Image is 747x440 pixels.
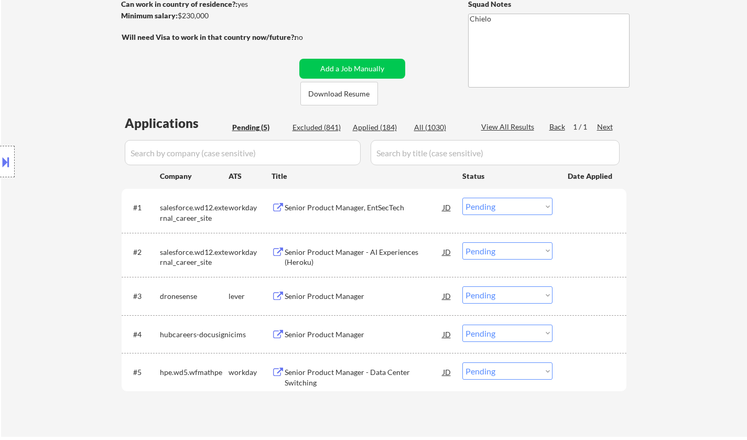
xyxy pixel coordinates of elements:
[442,325,452,344] div: JD
[229,291,272,302] div: lever
[568,171,614,181] div: Date Applied
[160,171,229,181] div: Company
[125,140,361,165] input: Search by company (case sensitive)
[160,202,229,223] div: salesforce.wd12.external_career_site
[229,202,272,213] div: workday
[462,166,553,185] div: Status
[285,202,443,213] div: Senior Product Manager, EntSecTech
[160,329,229,340] div: hubcareers-docusign
[549,122,566,132] div: Back
[442,242,452,261] div: JD
[160,247,229,267] div: salesforce.wd12.external_career_site
[597,122,614,132] div: Next
[121,11,178,20] strong: Minimum salary:
[229,171,272,181] div: ATS
[133,329,151,340] div: #4
[285,329,443,340] div: Senior Product Manager
[229,329,272,340] div: icims
[481,122,537,132] div: View All Results
[160,291,229,302] div: dronesense
[122,33,296,41] strong: Will need Visa to work in that country now/future?:
[353,122,405,133] div: Applied (184)
[133,291,151,302] div: #3
[232,122,285,133] div: Pending (5)
[295,32,324,42] div: no
[229,367,272,378] div: workday
[285,291,443,302] div: Senior Product Manager
[414,122,467,133] div: All (1030)
[272,171,452,181] div: Title
[133,367,151,378] div: #5
[573,122,597,132] div: 1 / 1
[442,286,452,305] div: JD
[160,367,229,378] div: hpe.wd5.wfmathpe
[442,362,452,381] div: JD
[371,140,620,165] input: Search by title (case sensitive)
[229,247,272,257] div: workday
[299,59,405,79] button: Add a Job Manually
[300,82,378,105] button: Download Resume
[285,247,443,267] div: Senior Product Manager - AI Experiences (Heroku)
[285,367,443,388] div: Senior Product Manager - Data Center Switching
[121,10,296,21] div: $230,000
[293,122,345,133] div: Excluded (841)
[442,198,452,217] div: JD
